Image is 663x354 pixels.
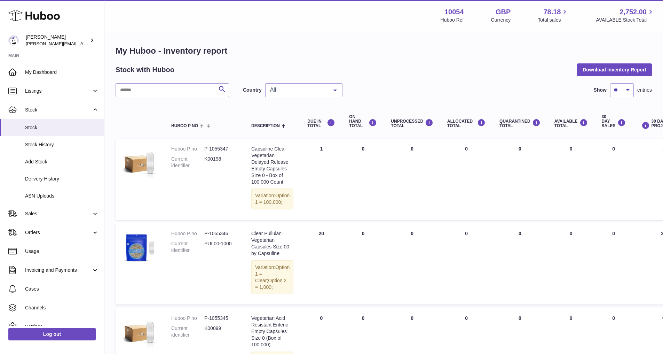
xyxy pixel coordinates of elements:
div: AVAILABLE Total [554,119,588,128]
span: Stock History [25,141,99,148]
span: Total sales [538,17,569,23]
span: ASN Uploads [25,193,99,199]
span: 0 [519,315,521,321]
span: 0 [519,146,521,152]
dd: K00099 [204,325,237,338]
span: Add Stock [25,159,99,165]
span: 0 [519,231,521,236]
div: DUE IN TOTAL [307,119,335,128]
span: Orders [25,229,92,236]
div: Vegetarian Acid Resistant Enteric Empty Capsules Size 0 (Box of 100,000) [251,315,293,348]
dt: Current identifier [171,325,204,338]
td: 1 [300,139,342,220]
img: luz@capsuline.com [8,35,19,46]
h1: My Huboo - Inventory report [116,45,652,56]
td: 0 [595,223,633,305]
span: Description [251,124,280,128]
td: 0 [384,223,440,305]
strong: GBP [496,7,511,17]
img: product image [123,146,157,180]
span: [PERSON_NAME][EMAIL_ADDRESS][DOMAIN_NAME] [26,41,140,46]
td: 0 [595,139,633,220]
span: Stock [25,107,92,113]
div: UNPROCESSED Total [391,119,433,128]
dt: Huboo P no [171,315,204,322]
td: 20 [300,223,342,305]
td: 0 [440,223,492,305]
span: My Dashboard [25,69,99,76]
span: Sales [25,210,92,217]
span: Settings [25,323,99,330]
div: [PERSON_NAME] [26,34,88,47]
td: 0 [384,139,440,220]
span: All [268,86,328,93]
div: ON HAND Total [349,115,377,129]
dt: Huboo P no [171,146,204,152]
td: 0 [342,223,384,305]
a: 78.18 Total sales [538,7,569,23]
span: AVAILABLE Stock Total [596,17,655,23]
td: 0 [440,139,492,220]
dt: Huboo P no [171,230,204,237]
div: Clear Pullulan Vegetarian Capsules Size 00 by Capsuline [251,230,293,257]
span: Channels [25,305,99,311]
img: product image [123,315,157,350]
span: Stock [25,124,99,131]
dd: P-1055345 [204,315,237,322]
span: Listings [25,88,92,94]
div: Huboo Ref [441,17,464,23]
td: 0 [547,223,595,305]
span: Huboo P no [171,124,198,128]
td: 0 [342,139,384,220]
span: 2,752.00 [619,7,647,17]
div: Variation: [251,188,293,209]
dt: Current identifier [171,156,204,169]
span: Option 2 = 1,000; [255,278,286,290]
dd: P-1055347 [204,146,237,152]
dt: Current identifier [171,240,204,254]
dd: P-1055346 [204,230,237,237]
div: 30 DAY SALES [602,115,626,129]
dd: K00198 [204,156,237,169]
span: Delivery History [25,176,99,182]
span: Cases [25,286,99,292]
td: 0 [547,139,595,220]
div: QUARANTINED Total [499,119,540,128]
img: product image [123,230,157,265]
span: entries [637,87,652,93]
div: ALLOCATED Total [447,119,486,128]
span: Option 1 = Clear; [255,264,290,283]
span: Invoicing and Payments [25,267,92,274]
div: Variation: [251,260,293,294]
div: Capsuline Clear Vegetarian Delayed Release Empty Capsules Size 0 - Box of 100,000 Count [251,146,293,185]
label: Country [243,87,262,93]
a: 2,752.00 AVAILABLE Stock Total [596,7,655,23]
label: Show [594,87,607,93]
strong: 10054 [444,7,464,17]
button: Download Inventory Report [577,63,652,76]
dd: PUL00-1000 [204,240,237,254]
span: Usage [25,248,99,255]
a: Log out [8,328,96,340]
h2: Stock with Huboo [116,65,174,75]
div: Currency [491,17,511,23]
span: 78.18 [543,7,561,17]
